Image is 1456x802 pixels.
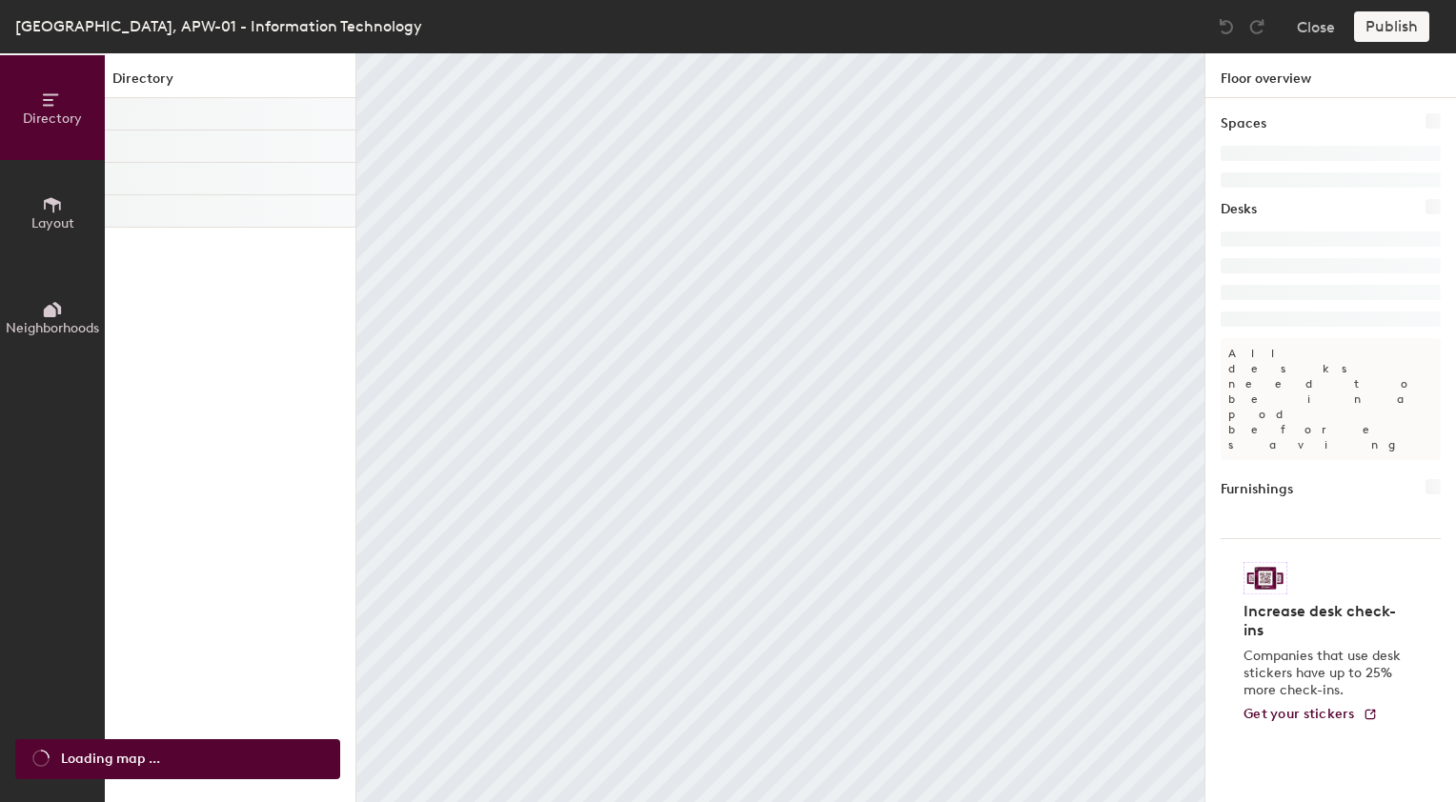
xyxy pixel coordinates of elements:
img: Redo [1247,17,1266,36]
span: Get your stickers [1244,706,1355,722]
span: Layout [31,215,74,231]
h1: Desks [1221,199,1257,220]
h1: Floor overview [1205,53,1456,98]
span: Loading map ... [61,749,160,770]
h1: Directory [105,69,355,98]
span: Directory [23,110,82,127]
p: Companies that use desk stickers have up to 25% more check-ins. [1244,648,1406,699]
div: [GEOGRAPHIC_DATA], APW-01 - Information Technology [15,14,422,38]
h1: Spaces [1221,113,1266,134]
a: Get your stickers [1244,707,1378,723]
h4: Increase desk check-ins [1244,602,1406,640]
button: Close [1297,11,1335,42]
p: All desks need to be in a pod before saving [1221,338,1441,460]
span: Neighborhoods [6,320,99,336]
canvas: Map [356,53,1204,802]
img: Sticker logo [1244,562,1287,594]
img: Undo [1217,17,1236,36]
h1: Furnishings [1221,479,1293,500]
